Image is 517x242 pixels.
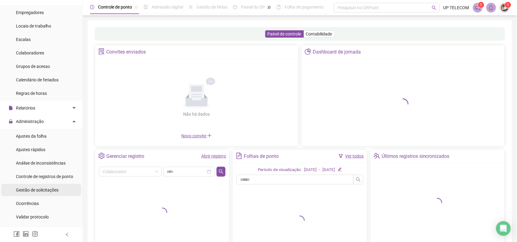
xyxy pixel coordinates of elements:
span: lock [9,119,13,124]
a: Ver todos [345,154,364,158]
span: Painel do DP [241,5,265,9]
span: instagram [32,231,38,237]
span: loading [396,97,410,111]
span: edit [338,167,342,171]
span: Empregadores [16,10,44,15]
span: Calendário de feriados [16,77,58,82]
span: Administração [16,119,44,124]
span: Controle de registros de ponto [16,174,73,179]
div: Gerenciar registro [106,151,144,162]
span: bell [489,5,494,10]
div: Período de visualização: [258,167,302,173]
img: 3892 [500,3,509,12]
span: 1 [507,3,509,7]
span: Controle de ponto [98,5,132,9]
span: Colaboradores [16,50,44,55]
span: plus [207,133,212,138]
span: Novo convite [181,133,212,138]
span: notification [475,5,481,10]
div: - [319,167,320,173]
span: file-text [236,153,242,159]
span: pushpin [267,6,271,9]
div: Open Intercom Messenger [496,221,511,236]
span: Regras de horas [16,91,47,96]
span: clock-circle [90,5,94,9]
span: Folha de pagamento [285,5,324,9]
span: linkedin [23,231,29,237]
span: pushpin [134,6,138,9]
span: Validar protocolo [16,214,49,219]
div: Dashboard de jornada [313,47,361,57]
span: loading [431,196,444,209]
sup: Atualize o seu contato no menu Meus Dados [505,2,511,8]
sup: 1 [478,2,484,8]
span: setting [98,153,105,159]
div: Convites enviados [106,47,146,57]
div: [DATE] [304,167,317,173]
span: Locais de trabalho [16,24,51,28]
span: Análise de inconsistências [16,161,66,166]
span: sun [189,5,193,9]
div: Não há dados [168,111,225,117]
span: Grupos de acesso [16,64,50,69]
span: Ajustes da folha [16,134,47,139]
span: Contabilidade [306,32,332,36]
span: Ajustes rápidos [16,147,45,152]
span: UP TELECOM [443,4,469,11]
span: Ocorrências [16,201,39,206]
span: file-done [144,5,148,9]
span: solution [98,48,105,55]
span: Gestão de férias [197,5,228,9]
span: left [65,233,69,237]
span: Escalas [16,37,31,42]
span: dashboard [233,5,237,9]
span: book [277,5,281,9]
div: [DATE] [323,167,335,173]
span: pie-chart [305,48,311,55]
span: team [374,153,380,159]
span: Gestão de solicitações [16,188,58,192]
span: Painel de controle [268,32,301,36]
span: file [9,106,13,110]
a: Abrir registro [201,154,226,158]
span: filter [339,154,343,158]
span: Relatórios [16,106,35,110]
div: Folhas de ponto [244,151,279,162]
span: search [432,6,436,10]
span: search [219,169,224,174]
span: facebook [13,231,20,237]
span: loading [156,206,169,219]
div: Últimos registros sincronizados [382,151,450,162]
span: 1 [480,3,482,7]
span: loading [293,214,306,227]
span: search [356,177,361,182]
span: Admissão digital [152,5,183,9]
